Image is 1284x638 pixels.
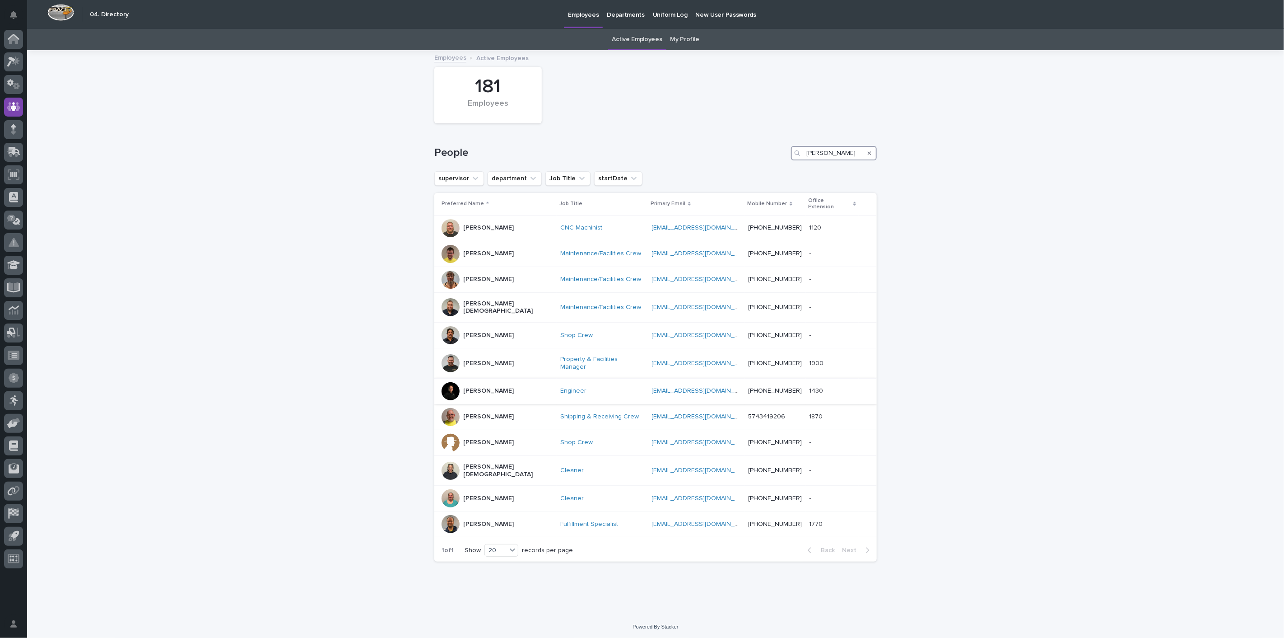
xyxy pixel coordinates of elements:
[560,224,602,232] a: CNC Machinist
[809,330,813,339] p: -
[842,547,862,554] span: Next
[476,52,529,62] p: Active Employees
[809,385,825,395] p: 1430
[749,250,802,257] a: [PHONE_NUMBER]
[670,29,699,50] a: My Profile
[434,52,466,62] a: Employees
[791,146,877,160] input: Search
[434,146,787,159] h1: People
[463,463,553,478] p: [PERSON_NAME][DEMOGRAPHIC_DATA]
[560,413,639,421] a: Shipping & Receiving Crew
[463,332,514,339] p: [PERSON_NAME]
[652,439,754,446] a: [EMAIL_ADDRESS][DOMAIN_NAME]
[463,439,514,446] p: [PERSON_NAME]
[815,547,835,554] span: Back
[463,276,514,283] p: [PERSON_NAME]
[749,360,802,366] a: [PHONE_NUMBER]
[612,29,662,50] a: Active Employees
[4,5,23,24] button: Notifications
[434,292,877,323] tr: [PERSON_NAME][DEMOGRAPHIC_DATA]Maintenance/Facilities Crew [EMAIL_ADDRESS][DOMAIN_NAME] [PHONE_NU...
[463,495,514,502] p: [PERSON_NAME]
[434,511,877,537] tr: [PERSON_NAME]Fulfillment Specialist [EMAIL_ADDRESS][DOMAIN_NAME] [PHONE_NUMBER]17701770
[633,624,678,629] a: Powered By Stacker
[748,199,787,209] p: Mobile Number
[809,519,825,528] p: 1770
[434,348,877,379] tr: [PERSON_NAME]Property & Facilities Manager [EMAIL_ADDRESS][DOMAIN_NAME] [PHONE_NUMBER]19001900
[560,467,584,474] a: Cleaner
[652,388,754,394] a: [EMAIL_ADDRESS][DOMAIN_NAME]
[434,486,877,511] tr: [PERSON_NAME]Cleaner [EMAIL_ADDRESS][DOMAIN_NAME] [PHONE_NUMBER]--
[463,413,514,421] p: [PERSON_NAME]
[463,300,553,315] p: [PERSON_NAME][DEMOGRAPHIC_DATA]
[560,332,593,339] a: Shop Crew
[809,465,813,474] p: -
[809,196,851,212] p: Office Extension
[559,199,582,209] p: Job Title
[809,222,823,232] p: 1120
[450,75,526,98] div: 181
[560,439,593,446] a: Shop Crew
[434,241,877,267] tr: [PERSON_NAME]Maintenance/Facilities Crew [EMAIL_ADDRESS][DOMAIN_NAME] [PHONE_NUMBER]--
[545,171,591,186] button: Job Title
[749,495,802,502] a: [PHONE_NUMBER]
[651,199,686,209] p: Primary Email
[652,495,754,502] a: [EMAIL_ADDRESS][DOMAIN_NAME]
[47,4,74,21] img: Workspace Logo
[652,332,754,338] a: [EMAIL_ADDRESS][DOMAIN_NAME]
[800,546,838,554] button: Back
[463,250,514,258] p: [PERSON_NAME]
[522,547,573,554] p: records per page
[652,467,754,474] a: [EMAIL_ADDRESS][DOMAIN_NAME]
[450,99,526,118] div: Employees
[434,323,877,348] tr: [PERSON_NAME]Shop Crew [EMAIL_ADDRESS][DOMAIN_NAME] [PHONE_NUMBER]--
[749,388,802,394] a: [PHONE_NUMBER]
[809,302,813,311] p: -
[560,356,645,371] a: Property & Facilities Manager
[749,304,802,310] a: [PHONE_NUMBER]
[749,439,802,446] a: [PHONE_NUMBER]
[749,413,786,420] a: 5743419206
[838,546,877,554] button: Next
[809,493,813,502] p: -
[434,455,877,486] tr: [PERSON_NAME][DEMOGRAPHIC_DATA]Cleaner [EMAIL_ADDRESS][DOMAIN_NAME] [PHONE_NUMBER]--
[560,250,641,258] a: Maintenance/Facilities Crew
[749,467,802,474] a: [PHONE_NUMBER]
[434,430,877,455] tr: [PERSON_NAME]Shop Crew [EMAIL_ADDRESS][DOMAIN_NAME] [PHONE_NUMBER]--
[652,413,754,420] a: [EMAIL_ADDRESS][DOMAIN_NAME]
[560,387,586,395] a: Engineer
[465,547,481,554] p: Show
[488,171,542,186] button: department
[434,378,877,404] tr: [PERSON_NAME]Engineer [EMAIL_ADDRESS][DOMAIN_NAME] [PHONE_NUMBER]14301430
[434,171,484,186] button: supervisor
[442,199,484,209] p: Preferred Name
[749,521,802,527] a: [PHONE_NUMBER]
[463,224,514,232] p: [PERSON_NAME]
[560,495,584,502] a: Cleaner
[11,11,23,25] div: Notifications
[90,11,129,19] h2: 04. Directory
[434,215,877,241] tr: [PERSON_NAME]CNC Machinist [EMAIL_ADDRESS][DOMAIN_NAME] [PHONE_NUMBER]11201120
[809,411,825,421] p: 1870
[809,248,813,258] p: -
[560,304,641,311] a: Maintenance/Facilities Crew
[463,360,514,367] p: [PERSON_NAME]
[463,521,514,528] p: [PERSON_NAME]
[434,539,461,562] p: 1 of 1
[560,521,618,528] a: Fulfillment Specialist
[652,276,754,282] a: [EMAIL_ADDRESS][DOMAIN_NAME]
[560,276,641,283] a: Maintenance/Facilities Crew
[809,437,813,446] p: -
[749,276,802,282] a: [PHONE_NUMBER]
[652,225,754,231] a: [EMAIL_ADDRESS][DOMAIN_NAME]
[749,332,802,338] a: [PHONE_NUMBER]
[485,546,507,555] div: 20
[809,358,826,367] p: 1900
[809,274,813,283] p: -
[434,404,877,430] tr: [PERSON_NAME]Shipping & Receiving Crew [EMAIL_ADDRESS][DOMAIN_NAME] 574341920618701870
[652,250,754,257] a: [EMAIL_ADDRESS][DOMAIN_NAME]
[594,171,642,186] button: startDate
[434,267,877,292] tr: [PERSON_NAME]Maintenance/Facilities Crew [EMAIL_ADDRESS][DOMAIN_NAME] [PHONE_NUMBER]--
[652,360,754,366] a: [EMAIL_ADDRESS][DOMAIN_NAME]
[652,304,754,310] a: [EMAIL_ADDRESS][DOMAIN_NAME]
